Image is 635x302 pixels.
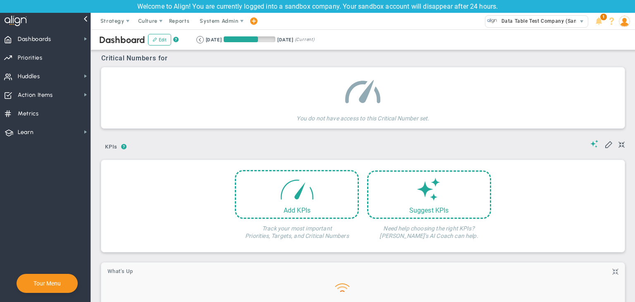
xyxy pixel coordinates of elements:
[576,16,588,27] span: select
[101,140,121,153] span: KPIs
[605,13,618,29] li: Help & Frequently Asked Questions (FAQ)
[18,31,51,48] span: Dashboards
[165,13,194,29] span: Reports
[206,36,222,43] div: [DATE]
[604,140,613,148] span: Edit My KPIs
[277,36,293,43] div: [DATE]
[99,34,145,46] span: Dashboard
[18,49,43,67] span: Priorities
[296,109,429,122] h4: You do not have access to this Critical Number set.
[31,280,63,287] button: Tour Menu
[138,18,158,24] span: Culture
[600,14,607,20] span: 1
[196,36,204,43] button: Go to previous period
[295,36,315,43] span: (Current)
[592,13,605,29] li: Announcements
[619,16,630,27] img: 64089.Person.photo
[18,124,33,141] span: Learn
[101,54,170,62] span: Critical Numbers for
[100,18,124,24] span: Strategy
[101,140,121,155] button: KPIs
[368,206,490,214] div: Suggest KPIs
[18,105,39,122] span: Metrics
[487,16,497,26] img: 33584.Company.photo
[590,140,599,148] span: Suggestions (AI Feature)
[224,36,275,42] div: Period Progress: 66% Day 60 of 90 with 30 remaining.
[200,18,238,24] span: System Admin
[18,86,53,104] span: Action Items
[18,68,40,85] span: Huddles
[497,16,591,26] span: Data Table Test Company (Sandbox)
[148,34,171,46] button: Edit
[367,219,491,240] h4: Need help choosing the right KPIs? [PERSON_NAME]'s AI Coach can help.
[235,219,359,240] h4: Track your most important Priorities, Targets, and Critical Numbers
[236,206,358,214] div: Add KPIs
